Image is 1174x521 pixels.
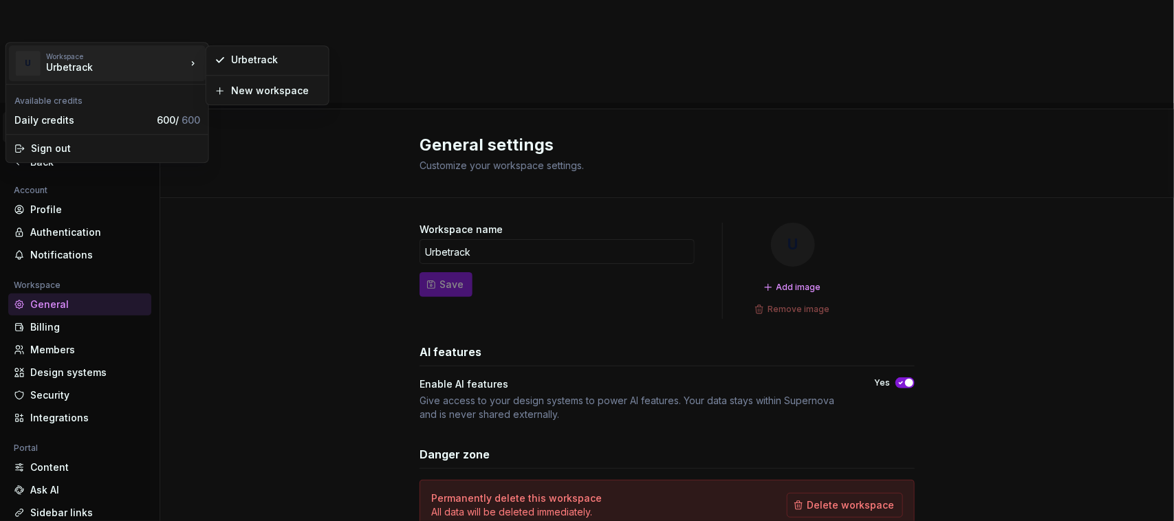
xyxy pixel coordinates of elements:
[14,113,151,127] div: Daily credits
[31,142,200,155] div: Sign out
[9,87,206,109] div: Available credits
[157,114,200,126] span: 600 /
[231,84,320,98] div: New workspace
[46,52,186,60] div: Workspace
[182,114,200,126] span: 600
[46,60,163,74] div: Urbetrack
[16,51,41,76] div: U
[231,53,320,67] div: Urbetrack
